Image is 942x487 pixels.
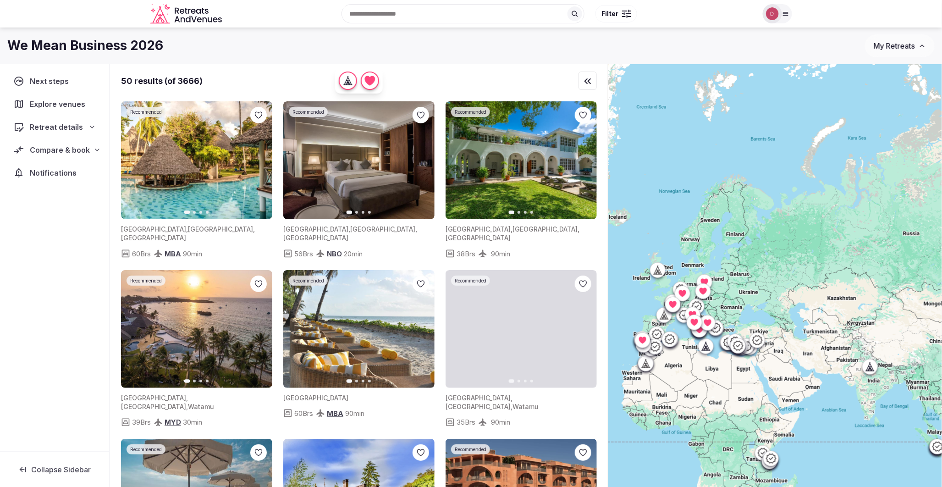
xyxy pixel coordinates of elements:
span: Compare & book [30,144,90,155]
a: Notifications [7,163,102,183]
img: Featured image for venue [446,270,597,388]
span: 56 Brs [294,249,313,259]
span: , [511,225,512,233]
span: 90 min [345,409,364,418]
span: , [186,394,188,402]
span: Recommended [292,277,324,284]
button: Go to slide 3 [199,211,202,214]
img: Featured image for venue [446,101,597,219]
span: Watamu [188,403,214,410]
span: 30 min [183,417,202,427]
span: Explore venues [30,99,89,110]
span: [GEOGRAPHIC_DATA] [446,403,511,410]
button: Go to slide 2 [193,211,196,214]
span: [GEOGRAPHIC_DATA] [446,394,511,402]
button: Go to slide 3 [362,211,364,214]
div: Recommended [451,444,490,454]
button: Go to slide 4 [368,211,371,214]
a: Next steps [7,72,102,91]
button: Filter [595,5,637,22]
span: Recommended [455,277,486,284]
span: [GEOGRAPHIC_DATA] [350,225,415,233]
span: [GEOGRAPHIC_DATA] [283,394,348,402]
button: Go to slide 1 [184,210,190,214]
div: Recommended [451,107,490,117]
button: Go to slide 2 [355,380,358,382]
button: My Retreats [865,34,935,57]
span: Recommended [130,446,162,453]
span: [GEOGRAPHIC_DATA] [188,225,253,233]
button: Go to slide 4 [530,380,533,382]
button: Go to slide 2 [193,380,196,382]
span: Watamu [512,403,539,410]
div: Recommended [127,276,165,286]
span: [GEOGRAPHIC_DATA] [121,403,186,410]
button: Go to slide 3 [199,380,202,382]
span: , [415,225,417,233]
button: Go to slide 2 [355,211,358,214]
img: Featured image for venue [121,270,272,388]
span: 60 Brs [294,409,313,418]
button: Go to slide 3 [524,380,527,382]
button: Go to slide 1 [184,379,190,383]
h1: We Mean Business 2026 [7,37,163,55]
span: MBA [327,409,343,418]
button: Go to slide 1 [347,210,353,214]
span: [GEOGRAPHIC_DATA] [121,234,186,242]
a: Visit the homepage [150,4,224,24]
span: NBO [327,249,342,258]
button: Go to slide 1 [347,379,353,383]
button: Go to slide 4 [206,380,209,382]
button: Go to slide 1 [509,379,515,383]
img: Daniel Fule [766,7,779,20]
button: Go to slide 2 [518,211,520,214]
span: [GEOGRAPHIC_DATA] [283,225,348,233]
span: Recommended [455,446,486,453]
span: [GEOGRAPHIC_DATA] [446,234,511,242]
button: Go to slide 3 [524,211,527,214]
div: 50 results (of 3666) [121,75,203,87]
span: Filter [601,9,618,18]
span: My Retreats [874,41,915,50]
span: Retreat details [30,122,83,133]
span: Notifications [30,167,80,178]
div: Recommended [289,276,328,286]
span: 90 min [491,417,510,427]
span: 20 min [344,249,363,259]
span: 60 Brs [132,249,151,259]
div: Recommended [127,107,165,117]
button: Go to slide 4 [530,211,533,214]
span: [GEOGRAPHIC_DATA] [121,394,186,402]
span: Next steps [30,76,72,87]
span: [GEOGRAPHIC_DATA] [283,234,348,242]
button: Collapse Sidebar [7,459,102,480]
span: , [186,403,188,410]
button: Go to slide 1 [509,210,515,214]
div: Recommended [289,107,328,117]
span: 38 Brs [457,249,475,259]
button: Go to slide 2 [518,380,520,382]
span: , [253,225,255,233]
span: , [578,225,579,233]
span: , [511,403,512,410]
span: Recommended [130,277,162,284]
span: 90 min [491,249,510,259]
span: MYD [165,418,181,426]
img: Featured image for venue [283,270,435,388]
span: 90 min [183,249,202,259]
span: 35 Brs [457,417,475,427]
span: Collapse Sidebar [31,465,91,474]
span: Recommended [455,109,486,115]
span: Recommended [292,109,324,115]
button: Go to slide 3 [362,380,364,382]
span: 39 Brs [132,417,151,427]
img: Featured image for venue [121,101,272,219]
button: Go to slide 4 [368,380,371,382]
span: [GEOGRAPHIC_DATA] [446,225,511,233]
img: Featured image for venue [283,101,435,219]
div: Recommended [451,276,490,286]
span: , [511,394,512,402]
span: Recommended [130,109,162,115]
a: Explore venues [7,94,102,114]
span: MBA [165,249,181,258]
